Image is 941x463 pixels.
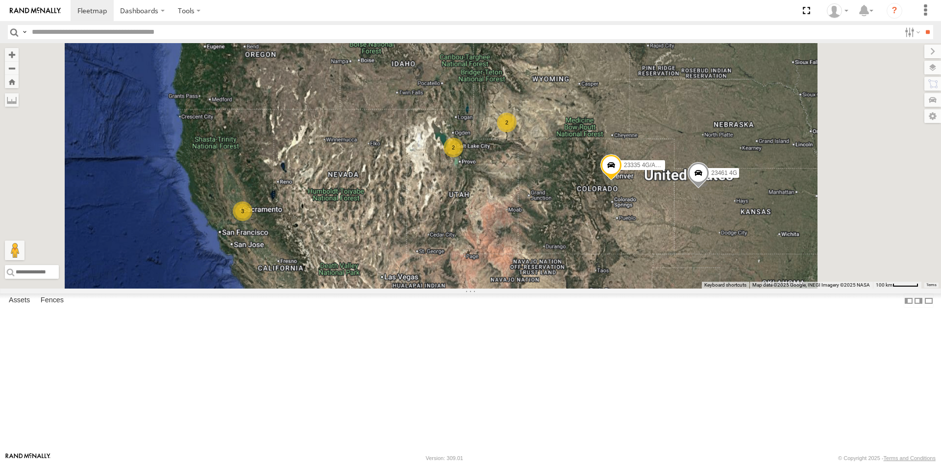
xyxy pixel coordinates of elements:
[887,3,902,19] i: ?
[5,93,19,107] label: Measure
[884,455,936,461] a: Terms and Conditions
[36,294,69,308] label: Fences
[5,61,19,75] button: Zoom out
[10,7,61,14] img: rand-logo.svg
[914,293,923,308] label: Dock Summary Table to the Right
[5,241,25,260] button: Drag Pegman onto the map to open Street View
[711,170,737,176] span: 23461 4G
[926,283,937,287] a: Terms (opens in new tab)
[444,138,463,157] div: 2
[5,75,19,88] button: Zoom Home
[4,294,35,308] label: Assets
[426,455,463,461] div: Version: 309.01
[924,109,941,123] label: Map Settings
[497,113,517,132] div: 2
[823,3,852,18] div: Sardor Khadjimedov
[704,282,746,289] button: Keyboard shortcuts
[876,282,892,288] span: 100 km
[873,282,921,289] button: Map Scale: 100 km per 49 pixels
[752,282,870,288] span: Map data ©2025 Google, INEGI Imagery ©2025 NASA
[5,48,19,61] button: Zoom in
[904,293,914,308] label: Dock Summary Table to the Left
[5,453,50,463] a: Visit our Website
[924,293,934,308] label: Hide Summary Table
[21,25,28,39] label: Search Query
[901,25,922,39] label: Search Filter Options
[838,455,936,461] div: © Copyright 2025 -
[624,162,668,169] span: 23335 4G/Active
[233,201,252,221] div: 3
